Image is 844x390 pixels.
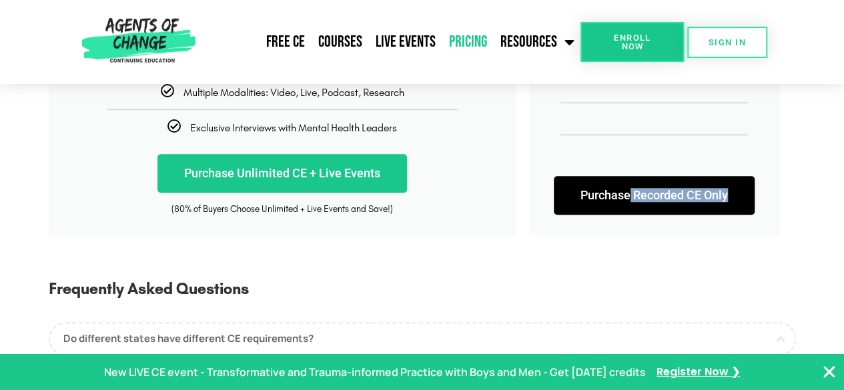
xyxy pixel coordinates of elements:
a: Pricing [442,25,494,59]
nav: Menu [201,25,580,59]
span: Enroll Now [602,33,663,51]
a: SIGN IN [687,27,767,58]
a: Courses [312,25,369,59]
a: Live Events [369,25,442,59]
span: Exclusive Interviews with Mental Health Leaders [190,121,397,134]
a: Resources [494,25,580,59]
span: SIGN IN [709,38,746,47]
p: New LIVE CE event - Transformative and Trauma-informed Practice with Boys and Men - Get [DATE] cr... [104,363,646,382]
button: Close Banner [821,364,837,380]
a: Enroll Now [580,22,684,62]
a: Do different states have different CE requirements? [49,322,796,355]
a: Purchase Recorded CE Only [554,176,755,215]
h3: Frequently Asked Questions [49,276,796,315]
div: (80% of Buyers Choose Unlimited + Live Events and Save!) [69,203,496,216]
a: Register Now ❯ [657,363,740,382]
span: Multiple Modalities: Video, Live, Podcast, Research [183,86,404,99]
a: Purchase Unlimited CE + Live Events [157,154,407,193]
a: Free CE [260,25,312,59]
